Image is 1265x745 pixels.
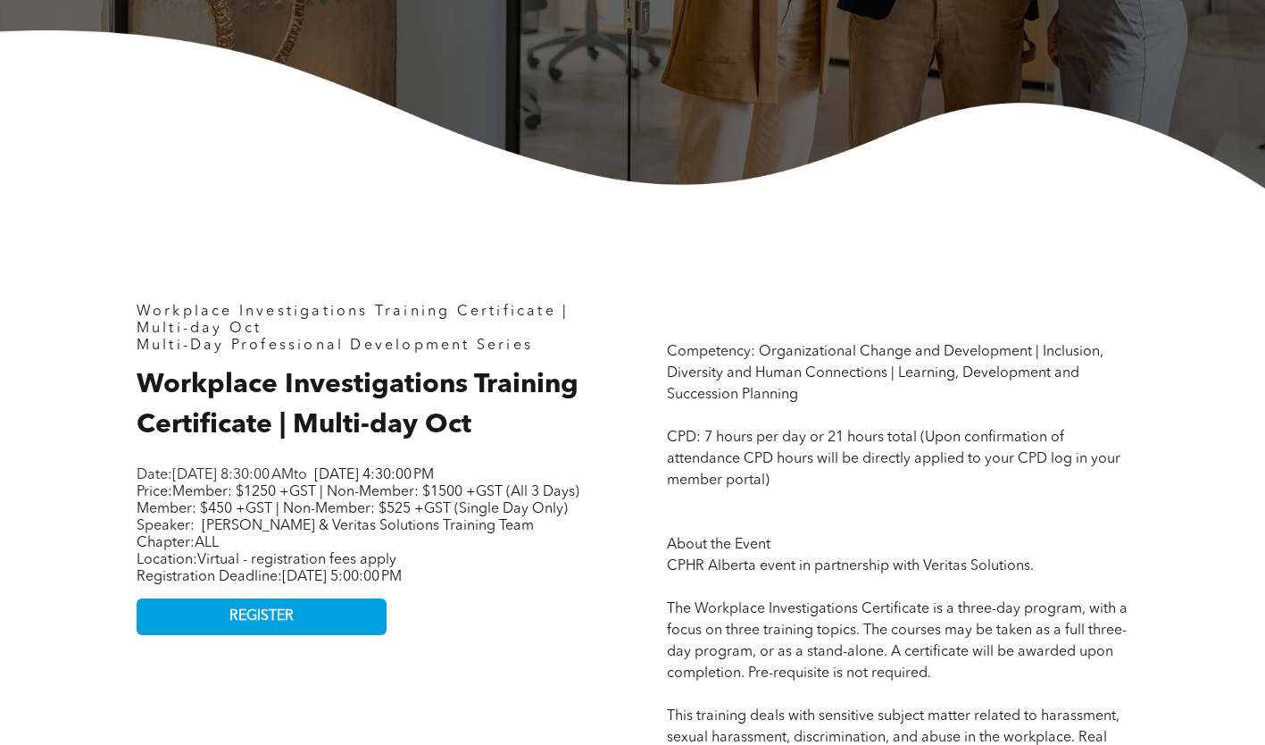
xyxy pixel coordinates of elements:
[137,553,402,584] span: Location: Registration Deadline:
[172,468,294,482] span: [DATE] 8:30:00 AM
[197,553,396,567] span: Virtual - registration fees apply
[137,536,219,550] span: Chapter:
[195,536,219,550] span: ALL
[137,485,579,516] span: Member: $1250 +GST | Non-Member: $1500 +GST (All 3 Days) Member: $450 +GST | Non-Member: $525 +GS...
[202,519,534,533] span: [PERSON_NAME] & Veritas Solutions Training Team
[137,519,195,533] span: Speaker:
[137,599,387,635] a: REGISTER
[229,608,294,625] span: REGISTER
[137,485,579,516] span: Price:
[137,305,569,336] span: Workplace Investigations Training Certificate | Multi-day Oct
[137,468,307,482] span: Date: to
[282,570,402,584] span: [DATE] 5:00:00 PM
[137,372,578,439] span: Workplace Investigations Training Certificate | Multi-day Oct
[314,468,434,482] span: [DATE] 4:30:00 PM
[137,339,533,353] span: Multi-Day Professional Development Series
